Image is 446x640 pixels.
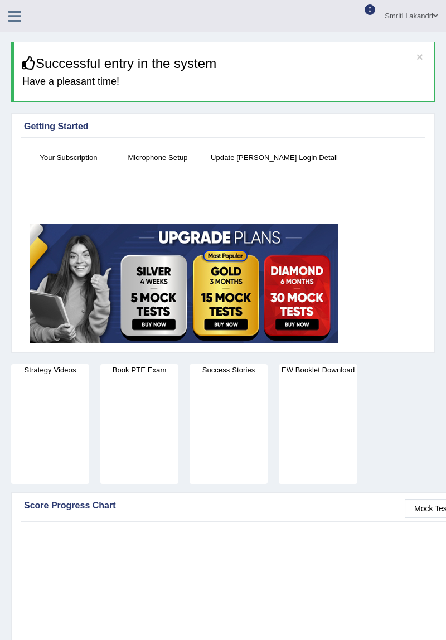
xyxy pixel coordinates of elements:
h4: Have a pleasant time! [22,76,426,88]
h4: EW Booklet Download [279,364,357,376]
h4: Strategy Videos [11,364,89,376]
h4: Your Subscription [30,152,108,163]
h4: Success Stories [190,364,268,376]
h4: Microphone Setup [119,152,197,163]
img: small5.jpg [30,224,338,343]
button: × [416,51,423,62]
h4: Update [PERSON_NAME] Login Detail [208,152,341,163]
h4: Book PTE Exam [100,364,178,376]
h3: Successful entry in the system [22,56,426,71]
span: 0 [365,4,376,15]
div: Getting Started [24,120,422,133]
